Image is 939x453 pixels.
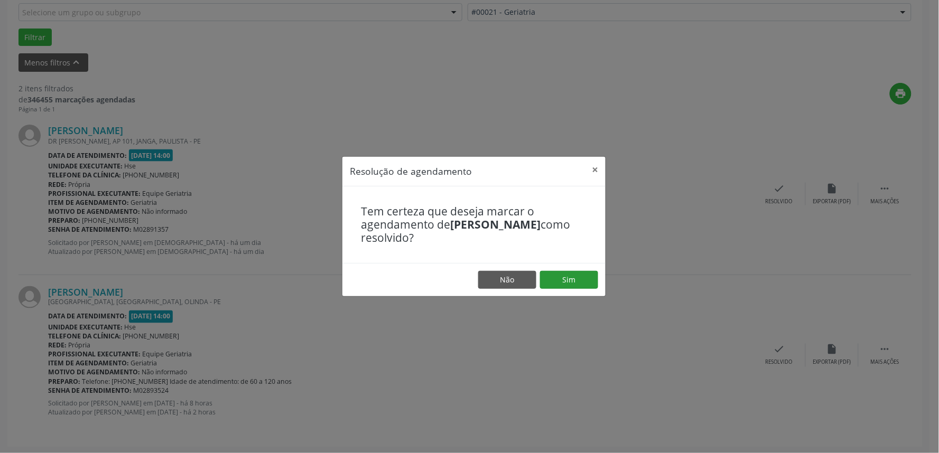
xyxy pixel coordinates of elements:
button: Close [584,157,606,183]
button: Sim [540,271,598,289]
b: [PERSON_NAME] [450,217,541,232]
h5: Resolução de agendamento [350,164,472,178]
button: Não [478,271,536,289]
h4: Tem certeza que deseja marcar o agendamento de como resolvido? [361,205,587,245]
